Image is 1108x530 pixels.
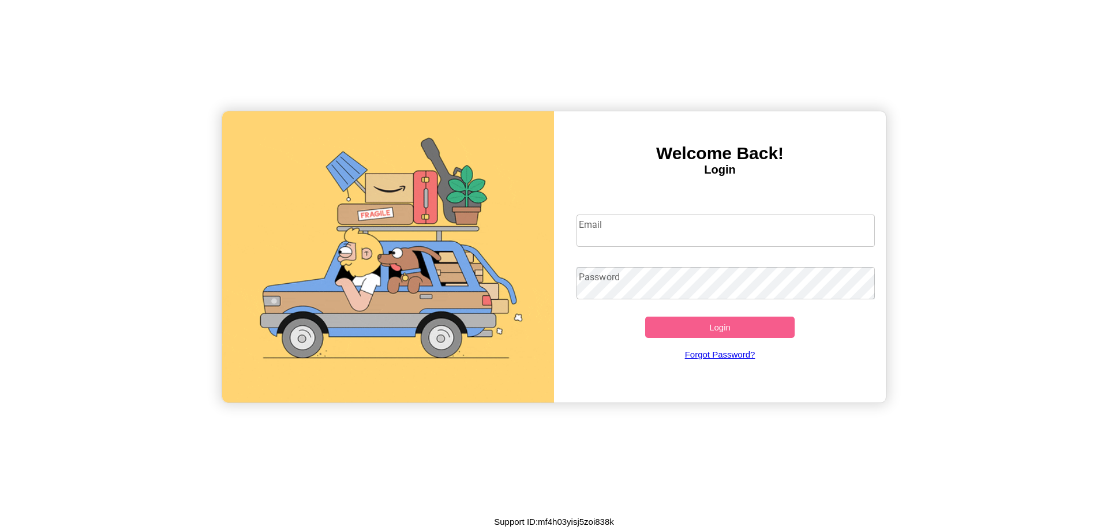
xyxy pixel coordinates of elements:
[554,144,886,163] h3: Welcome Back!
[571,338,870,371] a: Forgot Password?
[494,514,614,529] p: Support ID: mf4h03yisj5zoi838k
[554,163,886,176] h4: Login
[222,111,554,403] img: gif
[645,317,795,338] button: Login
